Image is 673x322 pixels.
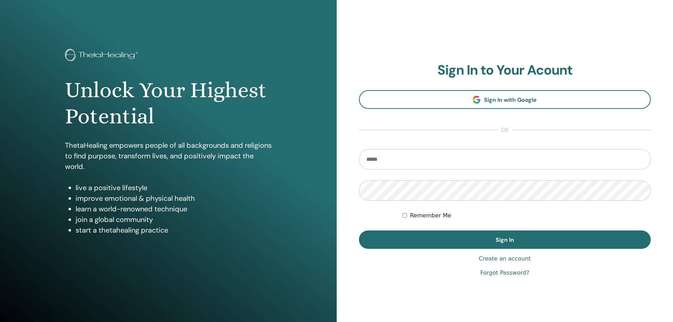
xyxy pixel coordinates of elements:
li: live a positive lifestyle [76,182,272,193]
span: Sign In [496,236,514,244]
li: improve emotional & physical health [76,193,272,204]
span: Sign In with Google [484,96,537,104]
li: start a thetahealing practice [76,225,272,235]
a: Sign In with Google [359,90,651,109]
p: ThetaHealing empowers people of all backgrounds and religions to find purpose, transform lives, a... [65,140,272,172]
a: Forgot Password? [480,269,529,277]
a: Create an account [479,254,531,263]
button: Sign In [359,230,651,249]
label: Remember Me [410,211,451,220]
span: or [497,126,512,134]
div: Keep me authenticated indefinitely or until I manually logout [402,211,651,220]
h2: Sign In to Your Acount [359,62,651,78]
h1: Unlock Your Highest Potential [65,77,272,130]
li: learn a world-renowned technique [76,204,272,214]
li: join a global community [76,214,272,225]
